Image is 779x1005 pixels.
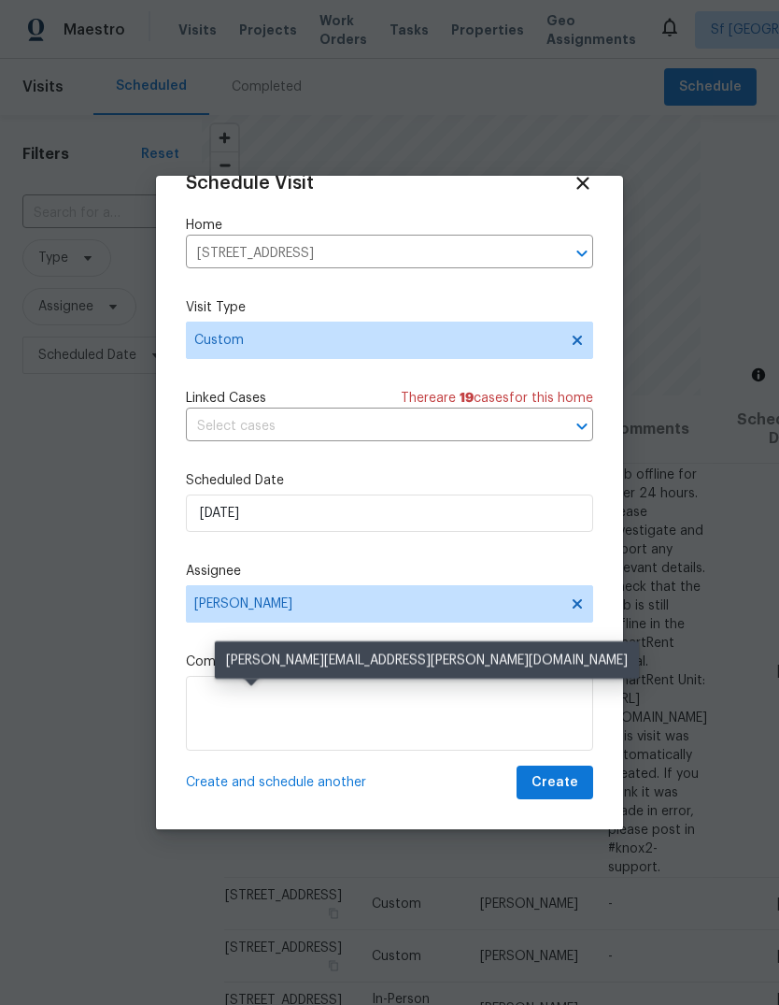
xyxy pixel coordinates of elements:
[531,771,578,795] span: Create
[569,413,595,439] button: Open
[460,392,474,405] span: 19
[186,495,593,532] input: M/D/YYYY
[401,389,593,408] span: There are case s for this home
[517,766,593,800] button: Create
[569,240,595,266] button: Open
[194,331,558,350] span: Custom
[194,596,560,611] span: [PERSON_NAME]
[186,239,541,268] input: Enter in an address
[186,562,593,581] label: Assignee
[186,471,593,490] label: Scheduled Date
[186,298,593,317] label: Visit Type
[186,653,593,671] label: Comments
[186,389,266,408] span: Linked Cases
[215,641,639,679] div: [PERSON_NAME][EMAIL_ADDRESS][PERSON_NAME][DOMAIN_NAME]
[186,216,593,235] label: Home
[186,773,366,792] span: Create and schedule another
[573,173,593,194] span: Close
[186,412,541,441] input: Select cases
[186,174,314,193] span: Schedule Visit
